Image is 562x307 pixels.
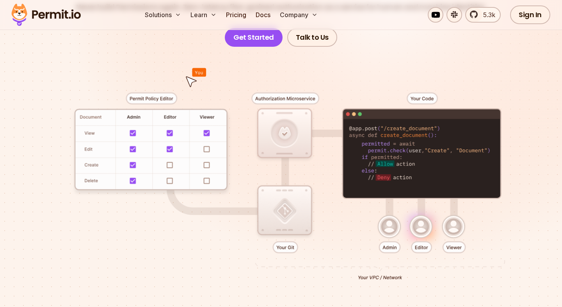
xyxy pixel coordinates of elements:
button: Solutions [142,7,184,23]
a: Get Started [225,28,283,47]
a: 5.3k [465,7,501,23]
button: Learn [187,7,220,23]
button: Company [277,7,321,23]
span: 5.3k [478,10,495,19]
a: Pricing [223,7,249,23]
img: Permit logo [8,2,84,28]
a: Sign In [510,5,550,24]
a: Docs [253,7,274,23]
a: Talk to Us [287,28,337,47]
